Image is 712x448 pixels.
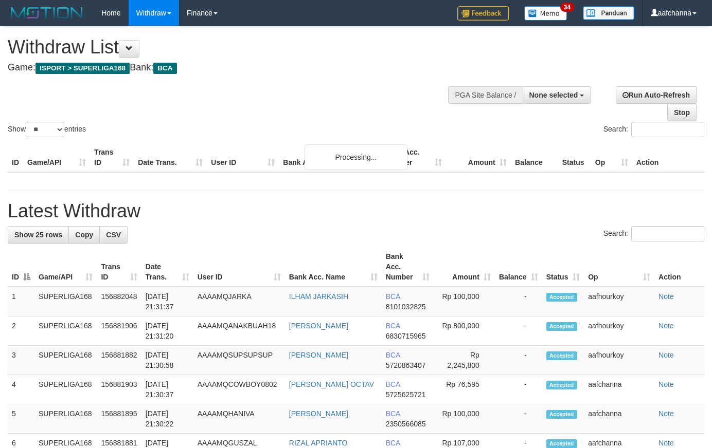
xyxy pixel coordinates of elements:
[386,409,400,418] span: BCA
[584,247,654,287] th: Op: activate to sort column ascending
[584,287,654,316] td: aafhourkoy
[524,6,567,21] img: Button%20Memo.svg
[193,404,285,434] td: AAAAMQHANIVA
[97,287,141,316] td: 156882048
[193,346,285,375] td: AAAAMQSUPSUPSUP
[386,390,426,399] span: Copy 5725625721 to clipboard
[511,143,558,172] th: Balance
[546,410,577,419] span: Accepted
[632,143,704,172] th: Action
[616,86,697,104] a: Run Auto-Refresh
[8,375,34,404] td: 4
[8,226,69,244] a: Show 25 rows
[546,322,577,331] span: Accepted
[34,404,97,434] td: SUPERLIGA168
[26,122,64,137] select: Showentries
[631,122,704,137] input: Search:
[584,316,654,346] td: aafhourkoy
[34,247,97,287] th: Game/API: activate to sort column ascending
[386,380,400,388] span: BCA
[97,375,141,404] td: 156881903
[495,375,542,404] td: -
[207,143,279,172] th: User ID
[193,375,285,404] td: AAAAMQCOWBOY0802
[558,143,591,172] th: Status
[658,292,674,301] a: Note
[153,63,176,74] span: BCA
[386,439,400,447] span: BCA
[546,381,577,389] span: Accepted
[584,346,654,375] td: aafhourkoy
[97,346,141,375] td: 156881882
[658,351,674,359] a: Note
[289,322,348,330] a: [PERSON_NAME]
[289,409,348,418] a: [PERSON_NAME]
[99,226,128,244] a: CSV
[658,380,674,388] a: Note
[523,86,591,104] button: None selected
[90,143,134,172] th: Trans ID
[386,332,426,340] span: Copy 6830715965 to clipboard
[141,375,193,404] td: [DATE] 21:30:37
[546,293,577,302] span: Accepted
[654,247,704,287] th: Action
[457,6,509,21] img: Feedback.jpg
[658,322,674,330] a: Note
[591,143,632,172] th: Op
[279,143,381,172] th: Bank Acc. Name
[658,409,674,418] a: Note
[289,439,348,447] a: RIZAL APRIANTO
[495,346,542,375] td: -
[34,287,97,316] td: SUPERLIGA168
[141,247,193,287] th: Date Trans.: activate to sort column ascending
[97,404,141,434] td: 156881895
[8,287,34,316] td: 1
[446,143,511,172] th: Amount
[603,226,704,241] label: Search:
[381,143,446,172] th: Bank Acc. Number
[667,104,697,121] a: Stop
[97,247,141,287] th: Trans ID: activate to sort column ascending
[603,122,704,137] label: Search:
[382,247,434,287] th: Bank Acc. Number: activate to sort column ascending
[8,316,34,346] td: 2
[8,247,34,287] th: ID: activate to sort column descending
[546,439,577,448] span: Accepted
[8,122,86,137] label: Show entries
[141,404,193,434] td: [DATE] 21:30:22
[386,351,400,359] span: BCA
[289,380,374,388] a: [PERSON_NAME] OCTAV
[495,247,542,287] th: Balance: activate to sort column ascending
[289,351,348,359] a: [PERSON_NAME]
[584,375,654,404] td: aafchanna
[434,316,495,346] td: Rp 800,000
[584,404,654,434] td: aafchanna
[546,351,577,360] span: Accepted
[542,247,584,287] th: Status: activate to sort column ascending
[141,287,193,316] td: [DATE] 21:31:37
[448,86,522,104] div: PGA Site Balance /
[560,3,574,12] span: 34
[8,5,86,21] img: MOTION_logo.png
[305,144,407,170] div: Processing...
[495,316,542,346] td: -
[631,226,704,241] input: Search:
[141,316,193,346] td: [DATE] 21:31:20
[8,346,34,375] td: 3
[495,404,542,434] td: -
[386,322,400,330] span: BCA
[583,6,634,20] img: panduan.png
[193,247,285,287] th: User ID: activate to sort column ascending
[8,201,704,221] h1: Latest Withdraw
[386,361,426,369] span: Copy 5720863407 to clipboard
[75,231,93,239] span: Copy
[68,226,100,244] a: Copy
[434,346,495,375] td: Rp 2,245,800
[434,247,495,287] th: Amount: activate to sort column ascending
[193,287,285,316] td: AAAAMQJARKA
[14,231,62,239] span: Show 25 rows
[434,375,495,404] td: Rp 76,595
[434,404,495,434] td: Rp 100,000
[106,231,121,239] span: CSV
[386,420,426,428] span: Copy 2350566085 to clipboard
